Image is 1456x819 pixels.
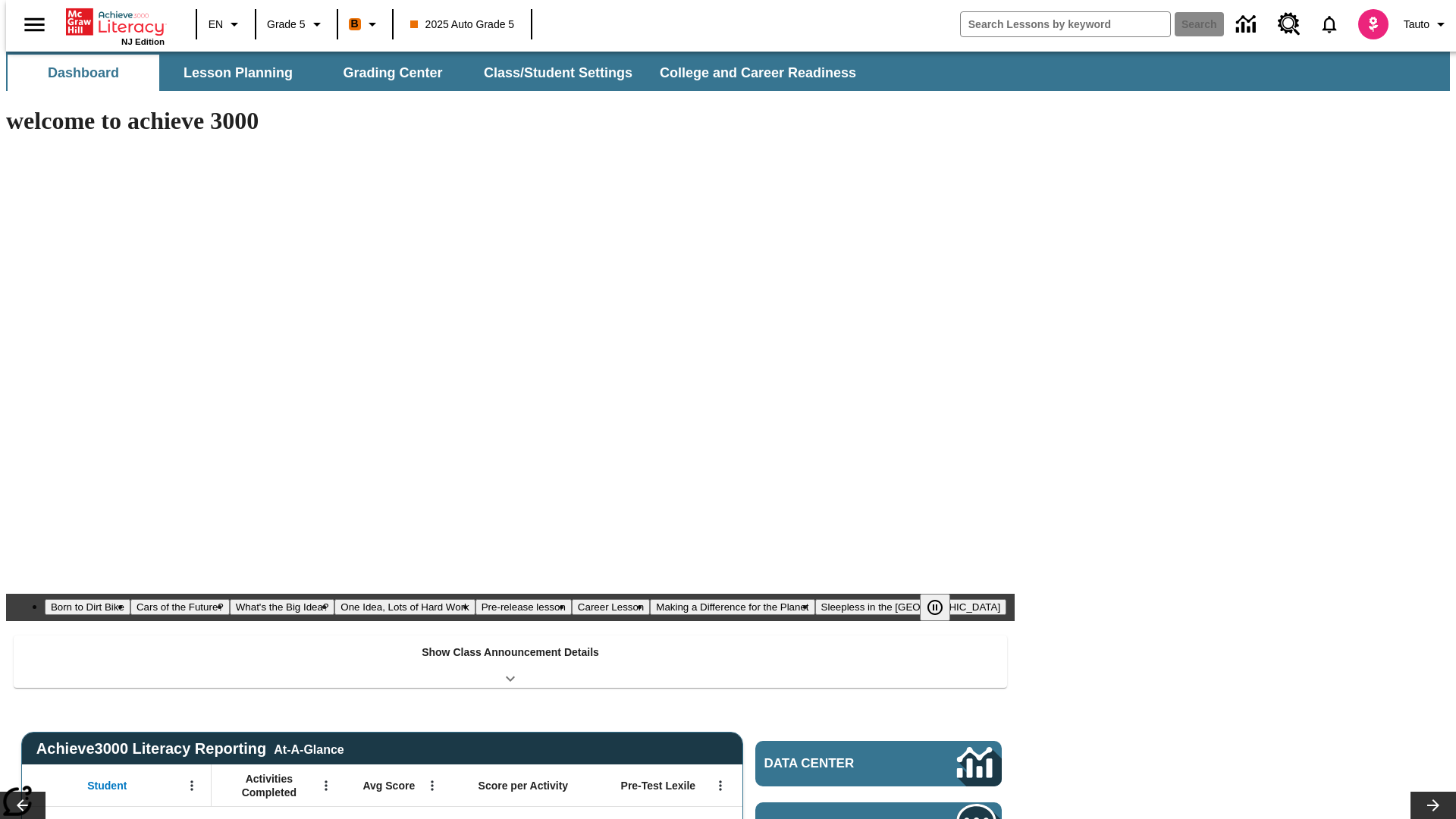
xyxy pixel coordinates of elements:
[317,55,469,91] button: Grading Center
[274,740,344,757] div: At-A-Glance
[764,756,906,771] span: Data Center
[920,594,965,621] div: Pause
[87,779,127,792] span: Student
[1269,4,1310,45] a: Resource Center, Will open in new tab
[351,14,359,33] span: B
[1227,4,1269,45] a: Data Center
[572,599,650,615] button: Slide 6 Career Lesson
[755,741,1002,786] a: Data Center
[1358,9,1389,39] img: avatar image
[180,774,203,797] button: Open Menu
[267,17,306,33] span: Grade 5
[66,5,165,46] div: Home
[1410,792,1456,819] button: Lesson carousel, Next
[315,774,337,797] button: Open Menu
[8,55,159,91] button: Dashboard
[343,11,388,38] button: Boost Class color is orange. Change class color
[961,12,1170,36] input: search field
[421,774,444,797] button: Open Menu
[334,599,475,615] button: Slide 4 One Idea, Lots of Hard Work
[14,635,1007,688] div: Show Class Announcement Details
[66,7,165,37] a: Home
[219,772,319,799] span: Activities Completed
[202,11,250,38] button: Language: EN, Select a language
[6,55,870,91] div: SubNavbar
[121,37,165,46] span: NJ Edition
[479,779,569,792] span: Score per Activity
[162,55,314,91] button: Lesson Planning
[920,594,950,621] button: Pause
[815,599,1007,615] button: Slide 8 Sleepless in the Animal Kingdom
[36,740,344,758] span: Achieve3000 Literacy Reporting
[1398,11,1456,38] button: Profile/Settings
[230,599,335,615] button: Slide 3 What's the Big Idea?
[648,55,868,91] button: College and Career Readiness
[422,645,599,661] p: Show Class Announcement Details
[12,2,57,47] button: Open side menu
[475,599,572,615] button: Slide 5 Pre-release lesson
[650,599,814,615] button: Slide 7 Making a Difference for the Planet
[621,779,696,792] span: Pre-Test Lexile
[1310,5,1349,44] a: Notifications
[6,107,1015,135] h1: welcome to achieve 3000
[1349,5,1398,44] button: Select a new avatar
[1404,17,1429,33] span: Tauto
[209,17,223,33] span: EN
[6,52,1450,91] div: SubNavbar
[130,599,230,615] button: Slide 2 Cars of the Future?
[472,55,645,91] button: Class/Student Settings
[410,17,515,33] span: 2025 Auto Grade 5
[261,11,332,38] button: Grade: Grade 5, Select a grade
[709,774,732,797] button: Open Menu
[362,779,415,792] span: Avg Score
[45,599,130,615] button: Slide 1 Born to Dirt Bike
